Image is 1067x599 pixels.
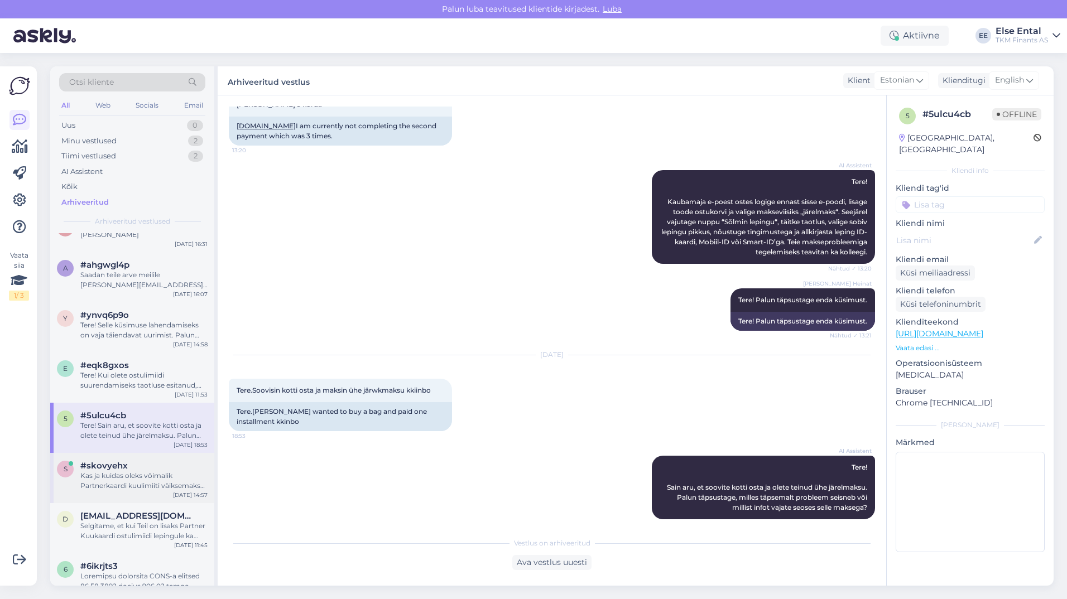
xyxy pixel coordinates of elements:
div: Arhiveeritud [61,197,109,208]
div: Minu vestlused [61,136,117,147]
a: Else EntalTKM Finants AS [996,27,1060,45]
span: #5ulcu4cb [80,410,126,421]
p: Kliendi nimi [896,218,1045,229]
span: s [64,465,68,473]
div: Email [182,98,205,113]
div: Uus [61,120,75,131]
p: Kliendi tag'id [896,182,1045,194]
div: All [59,98,72,113]
span: #eqk8gxos [80,360,129,370]
input: Lisa tag [896,196,1045,213]
span: 5 [906,112,910,120]
p: Chrome [TECHNICAL_ID] [896,397,1045,409]
div: Küsi telefoninumbrit [896,297,986,312]
span: Offline [992,108,1041,120]
span: Estonian [880,74,914,86]
div: Tere! Sain aru, et soovite kotti osta ja olete teinud ühe järelmaksu. Palun täpsustage, milles tä... [80,421,208,441]
span: Nähtud ✓ 13:21 [830,331,872,340]
span: Otsi kliente [69,76,114,88]
span: Vestlus on arhiveeritud [514,538,590,548]
span: #skovyehx [80,461,128,471]
p: Brauser [896,385,1045,397]
span: AI Assistent [830,161,872,170]
div: EE [975,28,991,44]
span: 5 [64,414,68,423]
span: AI Assistent [830,447,872,455]
span: 18:53 [232,432,274,440]
div: Vaata siia [9,250,29,301]
div: 2 [188,136,203,147]
div: Tere.[PERSON_NAME] wanted to buy a bag and paid one installment kkinbo [229,402,452,431]
div: Kliendi info [896,166,1045,176]
span: e [63,364,68,373]
span: 13:20 [232,146,274,154]
div: Web [93,98,113,113]
label: Arhiveeritud vestlus [228,73,310,88]
div: Loremipsu dolorsita CONS-a elitsed 86.58.3892 doeius 906,02 tempo. Incididun, ut labo Etdo ma ali... [80,571,208,591]
span: Luba [599,4,625,14]
a: [URL][DOMAIN_NAME] [896,329,983,339]
div: [DATE] 14:58 [173,340,208,349]
span: 18:53 [830,520,872,528]
p: Märkmed [896,437,1045,448]
div: [PERSON_NAME] [80,230,208,240]
span: Tere! Sain aru, et soovite kotti osta ja olete teinud ühe järelmaksu. Palun täpsustage, milles tä... [667,463,869,511]
div: [PERSON_NAME] [896,420,1045,430]
div: [DATE] 11:45 [174,541,208,549]
div: Tere! Palun täpsustage enda küsimust. [730,312,875,331]
p: Kliendi email [896,254,1045,265]
span: Tere.Soovisin kotti osta ja maksin ühe järwkmaksu kkiinbo [237,386,431,394]
div: 0 [187,120,203,131]
span: dokinght@gmail.com [80,511,196,521]
div: 2 [188,151,203,162]
img: Askly Logo [9,75,30,96]
div: Klienditugi [938,75,986,86]
div: TKM Finants AS [996,36,1048,45]
div: [DATE] 18:53 [174,441,208,449]
div: Socials [133,98,161,113]
div: Aktiivne [881,26,949,46]
div: 1 / 3 [9,291,29,301]
div: Ava vestlus uuesti [512,555,592,570]
div: [GEOGRAPHIC_DATA], [GEOGRAPHIC_DATA] [899,132,1034,156]
div: Tiimi vestlused [61,151,116,162]
div: # 5ulcu4cb [922,108,992,121]
div: Else Ental [996,27,1048,36]
div: Kõik [61,181,78,192]
div: Selgitame, et kui Teil on lisaks Partner Kuukaardi ostulimiidi lepingule ka teisi kehtivaid TKM F... [80,521,208,541]
div: [DATE] [229,350,875,360]
span: Nähtud ✓ 13:20 [828,264,872,273]
span: #ynvq6p9o [80,310,129,320]
span: a [63,264,68,272]
span: #6ikrjts3 [80,561,118,571]
div: [DATE] 16:31 [175,240,208,248]
div: Tere! Kui olete ostulimiidi suurendamiseks taotluse esitanud, siis läheb vastuse saamiseks tavali... [80,370,208,390]
div: [DATE] 16:07 [173,290,208,298]
div: Klient [843,75,871,86]
span: Tere! Palun täpsustage enda küsimust. [738,296,867,304]
p: Kliendi telefon [896,285,1045,297]
span: d [63,515,68,523]
span: English [995,74,1024,86]
div: Saadan teile arve meilile [PERSON_NAME][EMAIL_ADDRESS][DOMAIN_NAME] Palun uuendage oma andmeid ka... [80,270,208,290]
span: Arhiveeritud vestlused [95,216,170,226]
p: Vaata edasi ... [896,343,1045,353]
p: [MEDICAL_DATA] [896,369,1045,381]
span: y [63,314,68,322]
input: Lisa nimi [896,234,1032,247]
span: [PERSON_NAME] Heinat [803,279,872,288]
div: Tere! Selle küsimuse lahendamiseks on vaja täiendavat uurimist. Palun saatke oma päring koos deta... [80,320,208,340]
span: 6 [64,565,68,573]
div: Kas ja kuidas oleks võimalik Partnerkaardi kuulimiiti väiksemaks muuta? [80,471,208,491]
div: [DATE] 14:57 [173,491,208,499]
div: AI Assistent [61,166,103,177]
div: Küsi meiliaadressi [896,265,975,281]
p: Klienditeekond [896,316,1045,328]
div: I am currently not completing the second payment which was 3 times. [229,117,452,146]
a: [DOMAIN_NAME] [237,122,296,130]
span: #ahgwgl4p [80,260,129,270]
div: [DATE] 11:53 [175,390,208,399]
p: Operatsioonisüsteem [896,358,1045,369]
